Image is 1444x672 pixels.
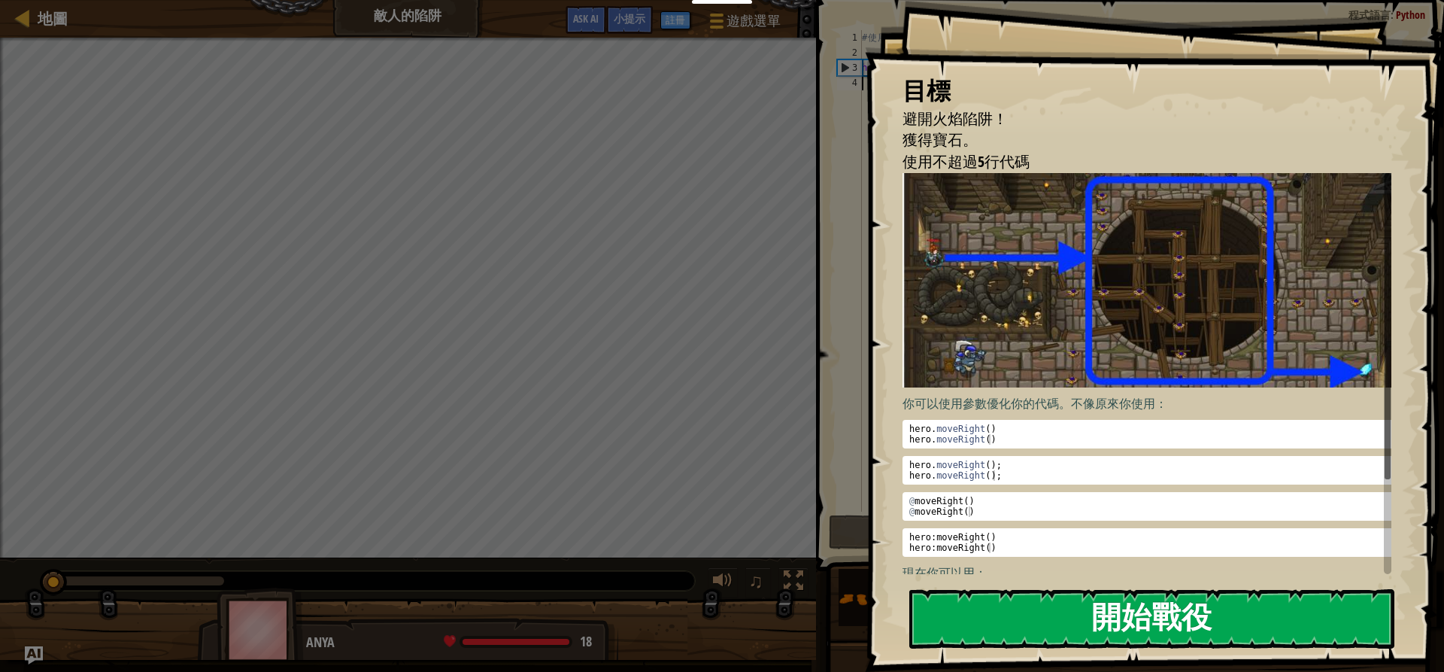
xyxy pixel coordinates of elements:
span: Ask AI [573,11,599,26]
span: 小提示 [614,11,645,26]
p: 你可以使用參數優化你的代碼。不像原來你使用： [902,395,1403,412]
span: 避開火焰陷阱！ [902,108,1008,129]
span: 18 [580,632,592,651]
div: 目標 [902,74,1391,108]
div: 2 [837,45,862,60]
li: 獲得寶石。 [884,129,1388,151]
a: 地圖 [30,8,68,29]
div: 3 [838,60,862,75]
button: 運行 [829,515,1421,549]
button: Ask AI [566,6,606,34]
span: 使用不超過5行代碼 [902,151,1030,172]
p: 現在你可以用： [902,564,1403,582]
span: 獲得寶石。 [902,129,978,150]
span: 遊戲選單 [727,11,781,31]
div: Anya [306,633,603,652]
span: 地圖 [38,8,68,29]
button: 切換全螢幕 [778,567,808,598]
button: 調整音量 [708,567,738,598]
button: 開始戰役 [909,589,1394,649]
div: health: 18 / 18 [444,635,592,649]
li: 使用不超過5行代碼 [884,151,1388,173]
li: 避開火焰陷阱！ [884,108,1388,130]
button: 遊戲選單 [698,6,790,41]
button: 註冊 [660,11,690,29]
button: ♫ [745,567,771,598]
img: portrait.png [839,585,867,613]
span: ♫ [748,570,763,592]
div: 4 [837,75,862,90]
div: 1 [837,30,862,45]
button: Ask AI [25,646,43,664]
img: 敵人的陷阱 [902,173,1403,388]
img: thang_avatar_frame.png [217,588,304,671]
